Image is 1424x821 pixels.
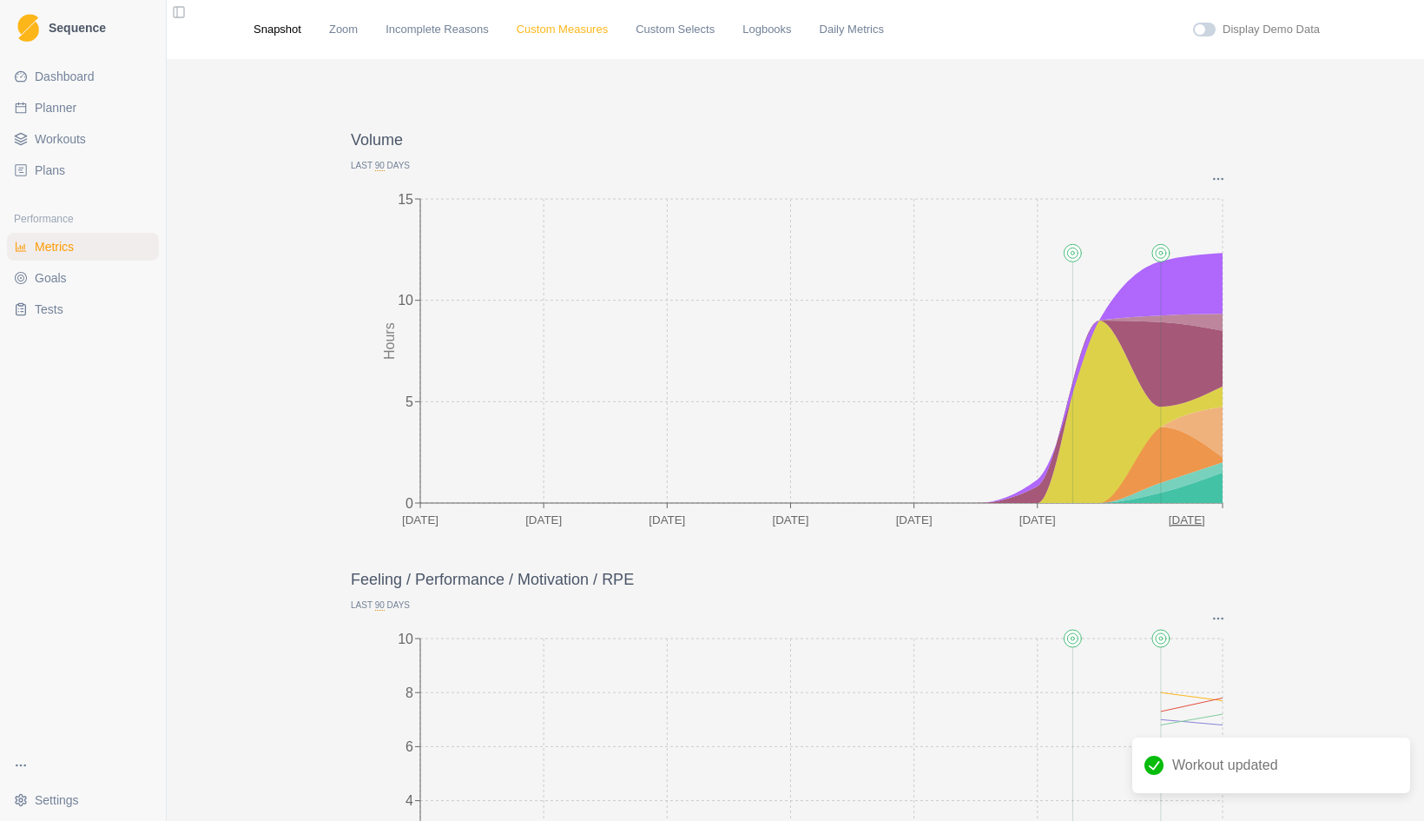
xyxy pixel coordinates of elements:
[329,21,358,38] a: Zoom
[7,264,159,292] a: Goals
[1019,513,1056,526] text: [DATE]
[1132,738,1410,793] div: Workout updated
[398,631,413,646] tspan: 10
[35,68,95,85] span: Dashboard
[17,14,39,43] img: Logo
[398,191,413,206] tspan: 15
[1169,513,1205,526] text: [DATE]
[1210,612,1226,626] button: Options
[405,793,413,808] tspan: 4
[35,162,65,179] span: Plans
[1223,21,1320,38] label: Display Demo Data
[375,600,385,611] span: 90
[820,21,884,38] a: Daily Metrics
[517,21,608,38] a: Custom Measures
[375,161,385,171] span: 90
[351,568,1240,592] p: Feeling / Performance / Motivation / RPE
[7,156,159,184] a: Plans
[35,301,63,318] span: Tests
[7,205,159,233] div: Performance
[405,739,413,754] tspan: 6
[636,21,715,38] a: Custom Selects
[351,159,1240,172] p: Last Days
[386,21,489,38] a: Incomplete Reasons
[35,130,86,148] span: Workouts
[402,513,438,526] text: [DATE]
[405,394,413,409] tspan: 5
[35,238,74,255] span: Metrics
[49,22,106,34] span: Sequence
[351,129,1240,152] p: Volume
[398,293,413,308] tspan: 10
[35,269,67,287] span: Goals
[649,513,685,526] text: [DATE]
[7,295,159,323] a: Tests
[7,63,159,90] a: Dashboard
[525,513,562,526] text: [DATE]
[405,495,413,510] tspan: 0
[382,322,397,360] tspan: Hours
[7,786,159,814] button: Settings
[351,599,1240,612] p: Last Days
[7,233,159,261] a: Metrics
[7,7,159,49] a: LogoSequence
[772,513,808,526] text: [DATE]
[405,685,413,699] tspan: 8
[254,21,301,38] a: Snapshot
[35,99,76,116] span: Planner
[7,125,159,153] a: Workouts
[896,513,933,526] text: [DATE]
[742,21,791,38] a: Logbooks
[7,94,159,122] a: Planner
[1210,172,1226,186] button: Options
